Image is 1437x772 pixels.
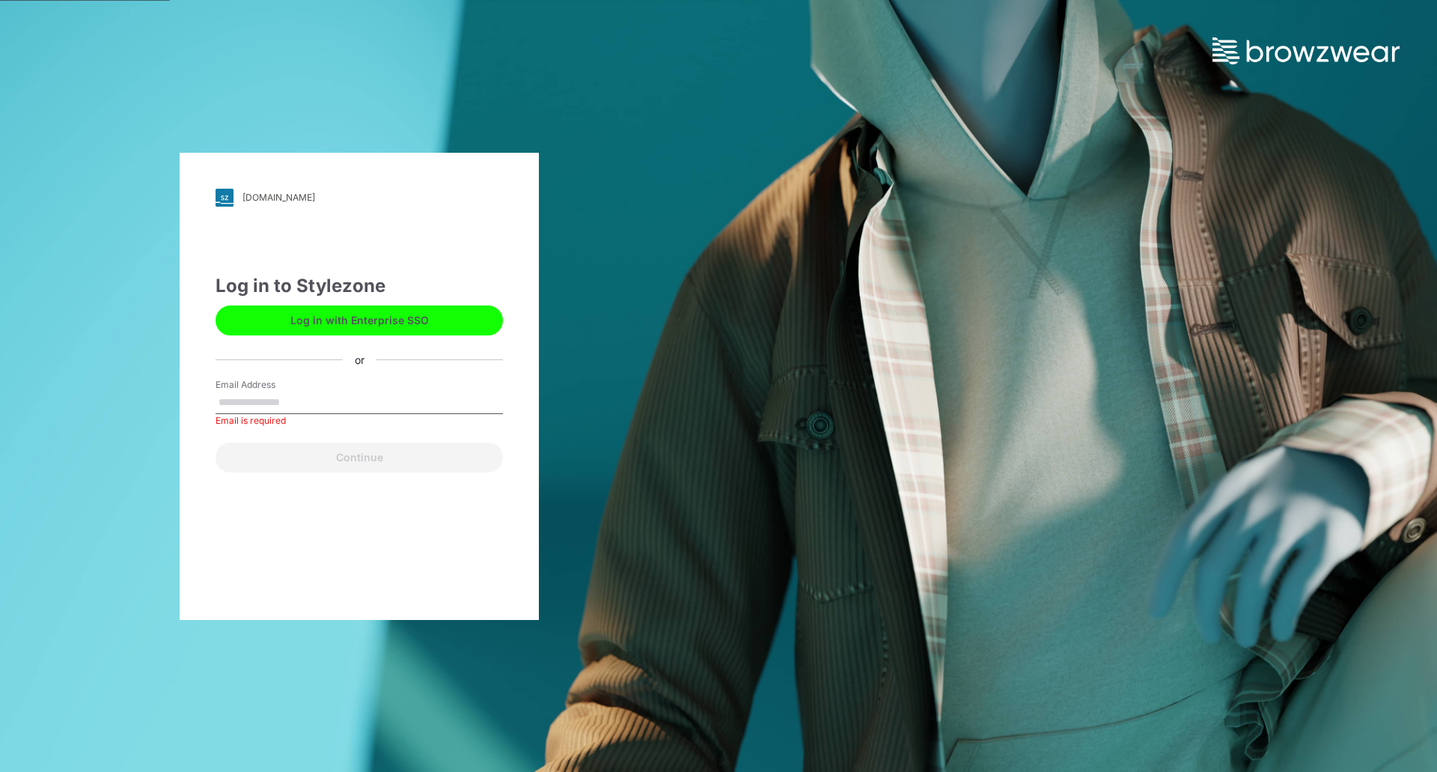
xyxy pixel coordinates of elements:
[343,352,376,368] div: or
[216,273,503,300] div: Log in to Stylezone
[216,189,234,207] img: svg+xml;base64,PHN2ZyB3aWR0aD0iMjgiIGhlaWdodD0iMjgiIHZpZXdCb3g9IjAgMCAyOCAyOCIgZmlsbD0ibm9uZSIgeG...
[216,414,503,428] div: Email is required
[216,189,503,207] a: [DOMAIN_NAME]
[1212,37,1400,64] img: browzwear-logo.73288ffb.svg
[242,192,315,203] div: [DOMAIN_NAME]
[216,306,503,335] button: Log in with Enterprise SSO
[216,378,320,392] label: Email Address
